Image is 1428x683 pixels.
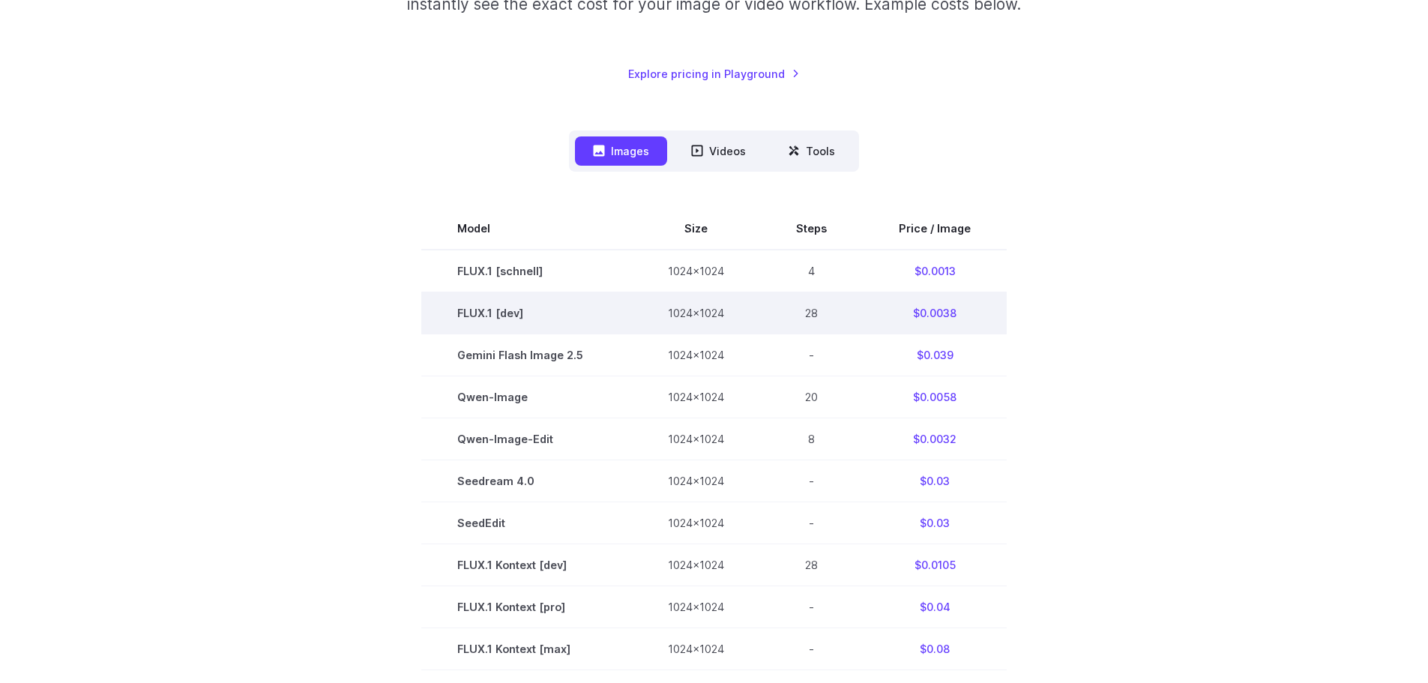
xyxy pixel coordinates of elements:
th: Price / Image [863,208,1007,250]
a: Explore pricing in Playground [628,65,800,82]
td: 1024x1024 [632,376,760,418]
th: Steps [760,208,863,250]
td: FLUX.1 Kontext [dev] [421,544,632,586]
td: $0.0038 [863,292,1007,334]
td: 1024x1024 [632,334,760,376]
td: 1024x1024 [632,544,760,586]
td: $0.03 [863,460,1007,502]
td: 1024x1024 [632,502,760,544]
td: $0.0058 [863,376,1007,418]
td: 1024x1024 [632,628,760,670]
span: Gemini Flash Image 2.5 [457,346,596,364]
td: $0.03 [863,502,1007,544]
td: FLUX.1 Kontext [max] [421,628,632,670]
td: 1024x1024 [632,250,760,292]
td: Qwen-Image [421,376,632,418]
td: 4 [760,250,863,292]
td: 28 [760,544,863,586]
td: - [760,628,863,670]
td: 1024x1024 [632,586,760,628]
td: $0.08 [863,628,1007,670]
td: 1024x1024 [632,460,760,502]
button: Videos [673,136,764,166]
td: $0.0032 [863,418,1007,460]
td: $0.0013 [863,250,1007,292]
td: 20 [760,376,863,418]
td: FLUX.1 Kontext [pro] [421,586,632,628]
td: Seedream 4.0 [421,460,632,502]
td: 1024x1024 [632,292,760,334]
td: $0.039 [863,334,1007,376]
td: FLUX.1 [schnell] [421,250,632,292]
button: Images [575,136,667,166]
td: - [760,334,863,376]
td: 1024x1024 [632,418,760,460]
button: Tools [770,136,853,166]
th: Model [421,208,632,250]
td: 8 [760,418,863,460]
td: $0.0105 [863,544,1007,586]
td: 28 [760,292,863,334]
td: FLUX.1 [dev] [421,292,632,334]
td: - [760,460,863,502]
th: Size [632,208,760,250]
td: - [760,502,863,544]
td: SeedEdit [421,502,632,544]
td: $0.04 [863,586,1007,628]
td: Qwen-Image-Edit [421,418,632,460]
td: - [760,586,863,628]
